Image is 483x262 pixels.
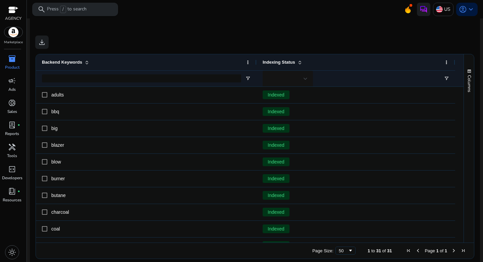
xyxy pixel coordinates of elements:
span: to [371,248,375,253]
span: adults [51,92,64,97]
p: Reports [5,131,19,137]
span: Indexed [263,208,289,216]
span: 1 [436,248,438,253]
span: search [38,5,46,13]
button: Open Filter Menu [245,76,251,81]
span: Indexed [263,191,289,200]
span: Backend Keywords [42,60,82,65]
div: Page Size: [312,248,333,253]
button: download [35,36,49,49]
span: handyman [8,143,16,151]
div: First Page [406,248,411,253]
p: Ads [8,86,16,92]
span: donut_small [8,99,16,107]
span: of [382,248,386,253]
span: Indexed [263,241,289,250]
span: Indexed [263,157,289,166]
span: blazer [51,142,64,148]
p: Marketplace [4,40,23,45]
span: of [440,248,443,253]
span: / [60,6,66,13]
span: burner [51,176,65,181]
span: fiber_manual_record [17,124,20,126]
span: campaign [8,77,16,85]
span: Indexing Status [263,60,295,65]
span: blow [51,159,61,165]
input: Backend Keywords Filter Input [42,74,241,82]
span: big [51,126,58,131]
span: 1 [445,248,447,253]
span: butane [51,193,66,198]
span: code_blocks [8,165,16,173]
div: Next Page [451,248,457,253]
span: 1 [368,248,370,253]
span: Page [425,248,435,253]
span: Indexed [263,224,289,233]
p: US [444,3,450,15]
span: Indexed [263,107,289,116]
span: 31 [387,248,392,253]
p: Product [5,64,19,70]
span: account_circle [459,5,467,13]
span: Indexed [263,90,289,99]
span: Indexed [263,124,289,133]
p: Press to search [47,6,87,13]
span: 31 [376,248,381,253]
span: fiber_manual_record [17,190,20,193]
span: bbq [51,109,59,114]
span: download [38,38,46,46]
img: amazon.svg [4,27,22,37]
div: 50 [339,248,348,253]
div: Last Page [461,248,466,253]
p: Tools [7,153,17,159]
span: Columns [466,75,472,92]
span: Indexed [263,141,289,149]
span: light_mode [8,248,16,256]
img: us.svg [436,6,443,13]
p: Developers [2,175,22,181]
span: charcoal [51,209,69,215]
div: Previous Page [415,248,421,253]
span: book_4 [8,187,16,195]
div: Page Size [335,247,356,255]
p: AGENCY [5,15,21,21]
p: Sales [7,109,17,115]
span: lab_profile [8,121,16,129]
span: coal [51,226,60,232]
button: Open Filter Menu [444,76,449,81]
p: Resources [3,197,21,203]
span: keyboard_arrow_down [467,5,475,13]
span: Indexed [263,174,289,183]
span: inventory_2 [8,55,16,63]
